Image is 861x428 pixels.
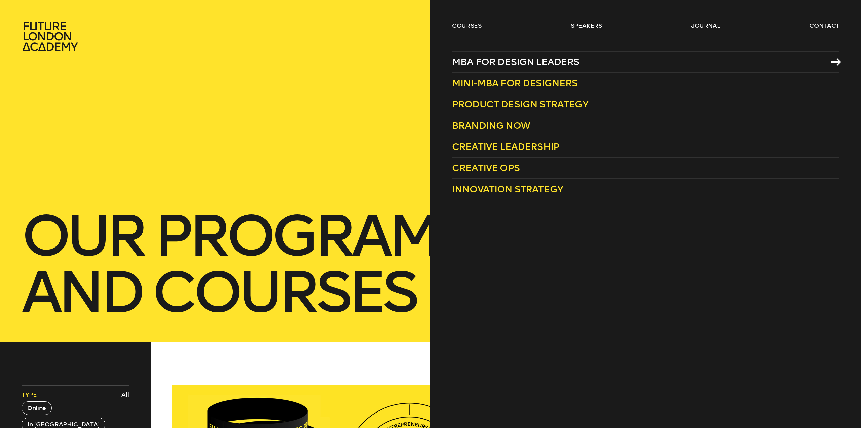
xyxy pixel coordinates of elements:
[452,94,839,115] a: Product Design Strategy
[691,22,720,30] a: journal
[452,162,520,173] span: Creative Ops
[452,141,559,152] span: Creative Leadership
[452,115,839,136] a: Branding Now
[452,179,839,200] a: Innovation Strategy
[571,22,602,30] a: speakers
[452,158,839,179] a: Creative Ops
[452,77,578,89] span: Mini-MBA for Designers
[452,22,482,30] a: courses
[452,56,579,67] span: MBA for Design Leaders
[452,99,588,110] span: Product Design Strategy
[452,73,839,94] a: Mini-MBA for Designers
[452,136,839,158] a: Creative Leadership
[452,51,839,73] a: MBA for Design Leaders
[452,120,530,131] span: Branding Now
[809,22,839,30] a: contact
[452,184,563,195] span: Innovation Strategy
